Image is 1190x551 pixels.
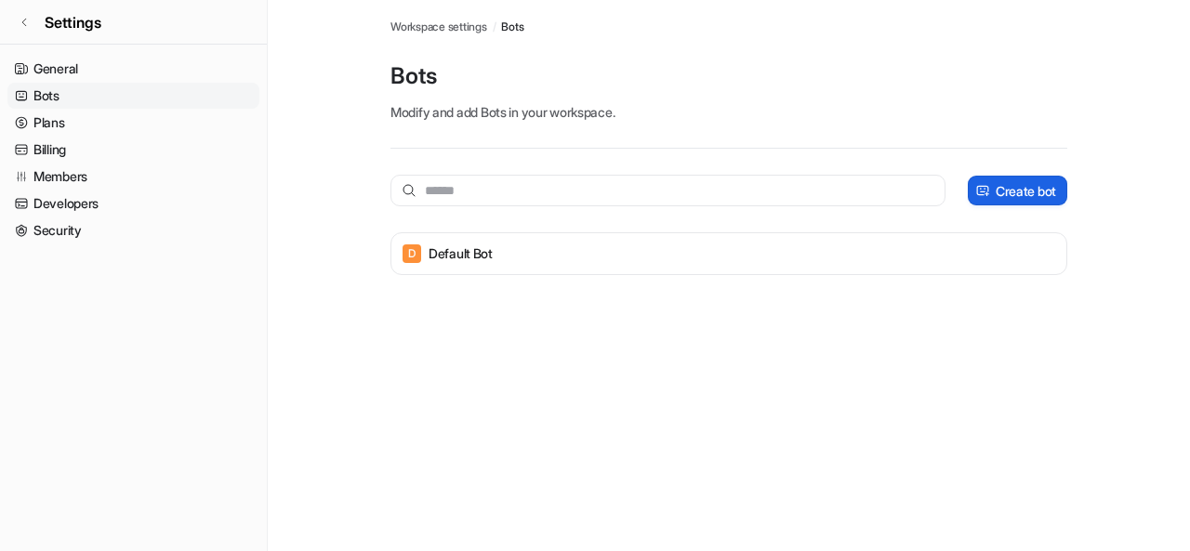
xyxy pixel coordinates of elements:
a: Bots [501,19,523,35]
button: Create bot [968,176,1067,205]
a: General [7,56,259,82]
img: create [975,184,990,198]
p: Create bot [996,181,1056,201]
p: Bots [390,61,1067,91]
a: Security [7,217,259,243]
a: Workspace settings [390,19,487,35]
span: D [403,244,421,263]
p: Default Bot [429,244,493,263]
a: Members [7,164,259,190]
a: Developers [7,190,259,216]
a: Bots [7,83,259,109]
a: Plans [7,110,259,136]
span: / [493,19,496,35]
a: Billing [7,137,259,163]
p: Modify and add Bots in your workspace. [390,102,1067,122]
span: Settings [45,11,101,33]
